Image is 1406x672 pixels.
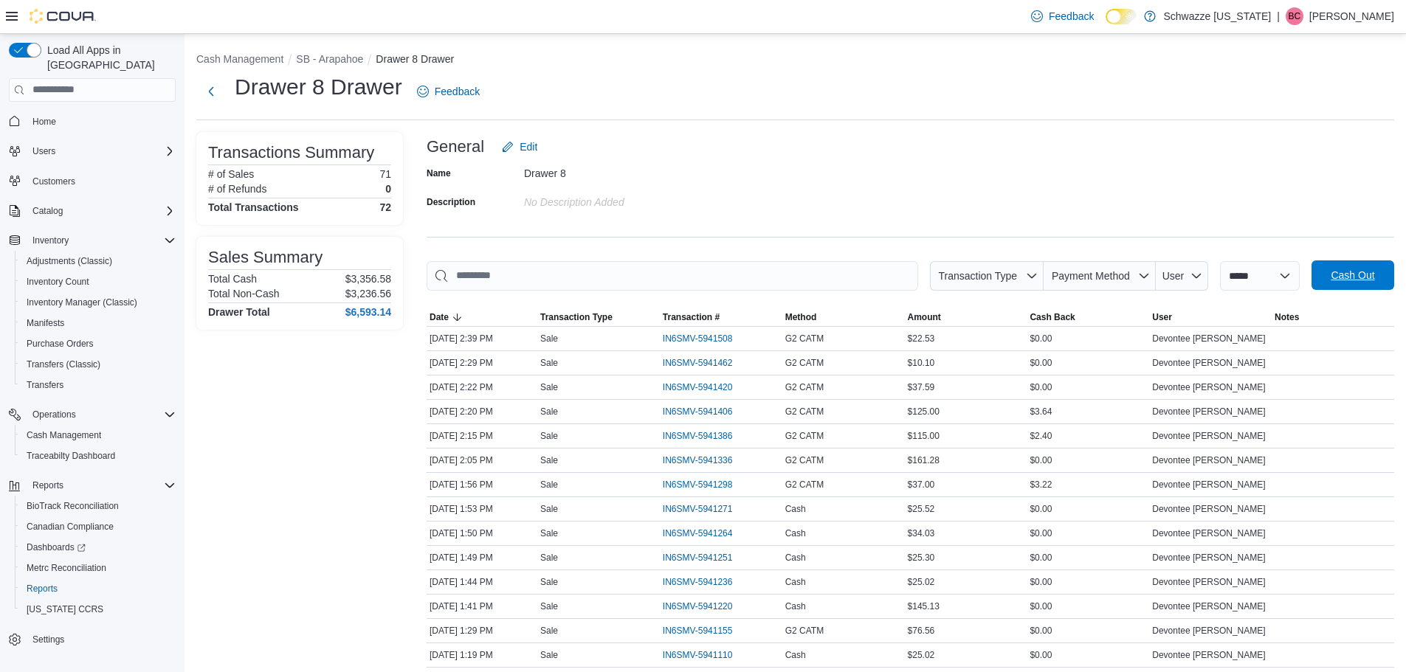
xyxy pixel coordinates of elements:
[15,313,182,333] button: Manifests
[21,294,176,311] span: Inventory Manager (Classic)
[21,294,143,311] a: Inventory Manager (Classic)
[663,311,720,323] span: Transaction #
[15,333,182,354] button: Purchase Orders
[430,311,449,323] span: Date
[435,84,480,99] span: Feedback
[21,273,95,291] a: Inventory Count
[427,330,537,347] div: [DATE] 2:39 PM
[908,454,940,466] span: $161.28
[15,446,182,466] button: Traceabilty Dashboard
[663,646,748,664] button: IN6SMV-5941110
[908,311,941,323] span: Amount
[15,496,182,516] button: BioTrack Reconciliation
[1289,7,1301,25] span: BC
[3,230,182,251] button: Inventory
[27,112,176,131] span: Home
[1277,7,1280,25] p: |
[1044,261,1156,291] button: Payment Method
[21,580,176,597] span: Reports
[908,333,935,344] span: $22.53
[785,357,824,369] span: G2 CATM
[663,625,733,637] span: IN6SMV-5941155
[21,273,176,291] span: Inventory Count
[427,549,537,567] div: [DATE] 1:49 PM
[908,406,940,418] span: $125.00
[27,255,112,267] span: Adjustments (Classic)
[785,454,824,466] span: G2 CATM
[663,573,748,591] button: IN6SMV-5941236
[938,270,1017,282] span: Transaction Type
[15,425,182,446] button: Cash Management
[27,583,58,595] span: Reports
[27,406,82,423] button: Operations
[27,297,137,308] span: Inventory Manager (Classic)
[27,232,75,249] button: Inventory
[379,201,391,213] h4: 72
[1163,7,1271,25] p: Schwazze [US_STATE]
[908,430,940,442] span: $115.00
[663,649,733,661] span: IN6SMV-5941110
[15,599,182,620] button: [US_STATE] CCRS
[540,454,558,466] p: Sale
[15,292,182,313] button: Inventory Manager (Classic)
[27,500,119,512] span: BioTrack Reconciliation
[21,559,176,577] span: Metrc Reconciliation
[1027,427,1149,445] div: $2.40
[540,381,558,393] p: Sale
[496,132,543,162] button: Edit
[3,404,182,425] button: Operations
[1331,268,1374,283] span: Cash Out
[21,538,92,556] a: Dashboards
[1027,622,1149,640] div: $0.00
[540,552,558,564] p: Sale
[1309,7,1394,25] p: [PERSON_NAME]
[27,358,100,370] span: Transfers (Classic)
[376,53,454,65] button: Drawer 8 Drawer
[1152,479,1265,491] span: Devontee [PERSON_NAME]
[21,559,112,577] a: Metrc Reconciliation
[663,503,733,515] span: IN6SMV-5941271
[785,552,806,564] span: Cash
[785,503,806,515] span: Cash
[1152,503,1265,515] span: Devontee [PERSON_NAME]
[1156,261,1208,291] button: User
[21,426,107,444] a: Cash Management
[785,381,824,393] span: G2 CATM
[27,142,176,160] span: Users
[427,261,918,291] input: This is a search bar. As you type, the results lower in the page will automatically filter.
[32,235,69,246] span: Inventory
[32,205,63,217] span: Catalog
[15,251,182,271] button: Adjustments (Classic)
[27,172,176,190] span: Customers
[540,357,558,369] p: Sale
[41,43,176,72] span: Load All Apps in [GEOGRAPHIC_DATA]
[663,430,733,442] span: IN6SMV-5941386
[663,357,733,369] span: IN6SMV-5941462
[27,338,94,350] span: Purchase Orders
[32,176,75,187] span: Customers
[27,521,114,533] span: Canadian Compliance
[663,354,748,372] button: IN6SMV-5941462
[1152,381,1265,393] span: Devontee [PERSON_NAME]
[427,476,537,493] div: [DATE] 1:56 PM
[1027,646,1149,664] div: $0.00
[15,354,182,375] button: Transfers (Classic)
[427,427,537,445] div: [DATE] 2:15 PM
[785,406,824,418] span: G2 CATM
[930,261,1044,291] button: Transaction Type
[21,447,176,465] span: Traceabilty Dashboard
[27,317,64,329] span: Manifests
[21,426,176,444] span: Cash Management
[663,381,733,393] span: IN6SMV-5941420
[908,576,935,588] span: $25.02
[27,477,69,494] button: Reports
[345,306,391,318] h4: $6,593.14
[235,72,402,102] h1: Drawer 8 Drawer
[1152,600,1265,612] span: Devontee [PERSON_NAME]
[660,308,782,326] button: Transaction #
[663,476,748,493] button: IN6SMV-5941298
[1152,625,1265,637] span: Devontee [PERSON_NAME]
[1275,311,1299,323] span: Notes
[21,447,121,465] a: Traceabilty Dashboard
[1152,430,1265,442] span: Devontee [PERSON_NAME]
